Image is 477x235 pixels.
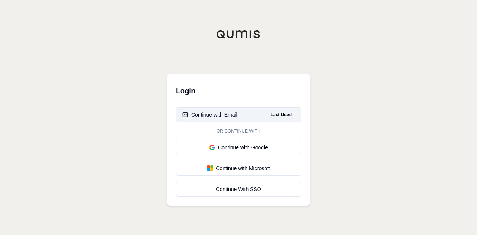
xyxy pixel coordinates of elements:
button: Continue with EmailLast Used [176,107,301,122]
button: Continue with Google [176,140,301,155]
a: Continue With SSO [176,182,301,197]
div: Continue with Email [182,111,237,118]
div: Continue With SSO [182,185,295,193]
span: Or continue with [214,128,263,134]
h3: Login [176,83,301,98]
button: Continue with Microsoft [176,161,301,176]
div: Continue with Microsoft [182,165,295,172]
div: Continue with Google [182,144,295,151]
span: Last Used [268,110,295,119]
img: Qumis [216,30,261,39]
